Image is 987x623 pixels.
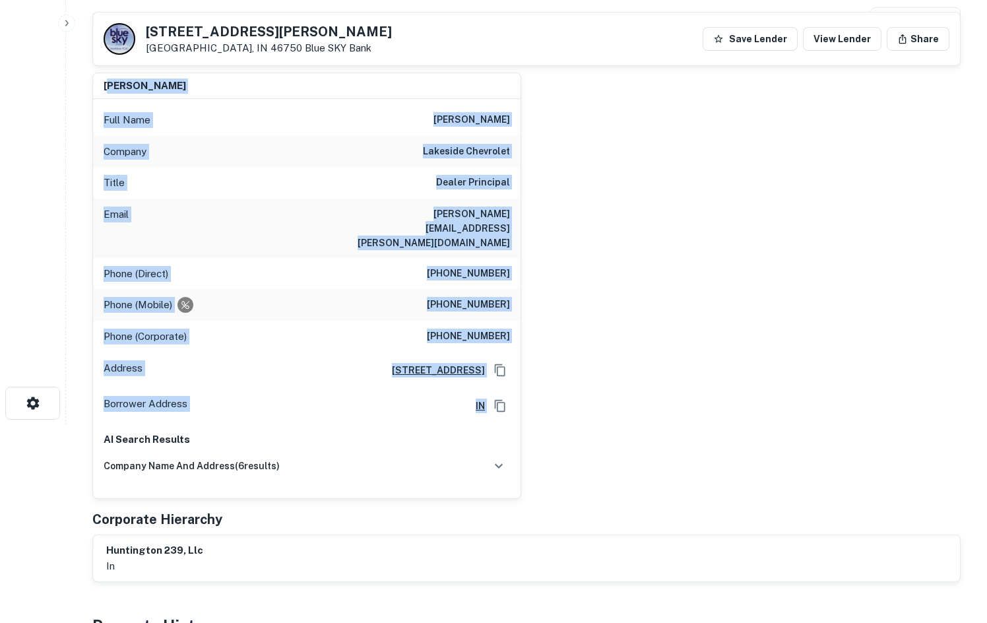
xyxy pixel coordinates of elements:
a: IN [465,399,485,413]
h6: [PHONE_NUMBER] [427,329,510,344]
button: Share [887,27,949,51]
p: Borrower Address [104,396,187,416]
h6: [PHONE_NUMBER] [427,297,510,313]
p: [GEOGRAPHIC_DATA], IN 46750 [146,42,392,54]
h6: [PERSON_NAME] [433,112,510,128]
iframe: Chat Widget [921,517,987,581]
p: Phone (Corporate) [104,329,187,344]
p: Company [104,144,146,160]
p: Phone (Mobile) [104,297,172,313]
h6: company name and address ( 6 results) [104,459,280,473]
h6: huntington 239, llc [106,543,203,558]
a: View Lender [803,27,881,51]
p: in [106,558,203,574]
div: Requests to not be contacted at this number [177,297,193,313]
h6: [PERSON_NAME][EMAIL_ADDRESS][PERSON_NAME][DOMAIN_NAME] [352,207,510,250]
button: Copy Address [490,396,510,416]
a: Blue SKY Bank [305,42,371,53]
h6: [PHONE_NUMBER] [427,266,510,282]
p: Full Name [104,112,150,128]
button: Save Lender [703,27,798,51]
h6: lakeside chevrolet [423,144,510,160]
h4: Buyer Details [92,7,195,31]
p: Phone (Direct) [104,266,168,282]
a: [STREET_ADDRESS] [381,363,485,377]
button: Copy Address [490,360,510,380]
h6: [PERSON_NAME] [104,79,186,94]
h5: [STREET_ADDRESS][PERSON_NAME] [146,25,392,38]
p: Address [104,360,143,380]
h6: Dealer Principal [436,175,510,191]
p: Email [104,207,129,250]
p: AI Search Results [104,432,510,447]
p: Title [104,175,125,191]
h5: Corporate Hierarchy [92,509,222,529]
